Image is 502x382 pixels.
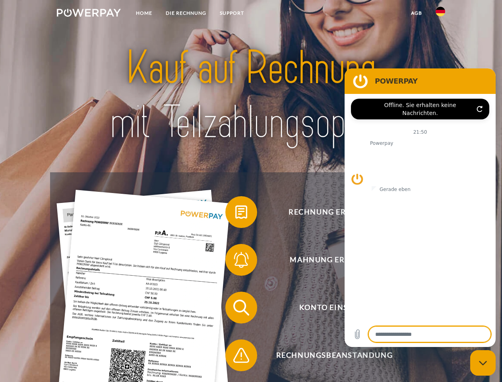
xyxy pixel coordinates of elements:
img: logo-powerpay-white.svg [57,9,121,17]
iframe: Messaging-Fenster [345,68,496,347]
a: Home [129,6,159,20]
span: Rechnung erhalten? [237,196,432,228]
button: Mahnung erhalten? [225,244,432,276]
span: Konto einsehen [237,292,432,324]
button: Rechnung erhalten? [225,196,432,228]
img: qb_bill.svg [231,202,251,222]
a: DIE RECHNUNG [159,6,213,20]
button: Konto einsehen [225,292,432,324]
img: qb_bell.svg [231,250,251,270]
img: qb_warning.svg [231,345,251,365]
a: SUPPORT [213,6,251,20]
img: title-powerpay_de.svg [76,38,426,152]
button: Rechnungsbeanstandung [225,339,432,371]
img: qb_search.svg [231,298,251,318]
span: Mahnung erhalten? [237,244,432,276]
img: de [436,7,445,16]
span: Rechnungsbeanstandung [237,339,432,371]
a: agb [404,6,429,20]
iframe: Schaltfläche zum Öffnen des Messaging-Fensters; Konversation läuft [470,350,496,376]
